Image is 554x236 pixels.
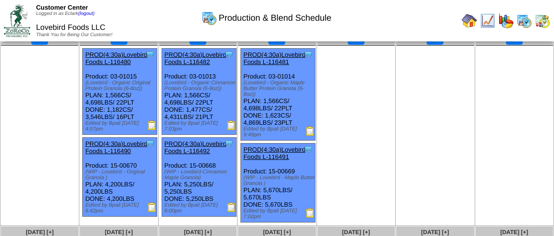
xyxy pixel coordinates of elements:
[162,138,236,217] div: Product: 15-00668 PLAN: 5,250LBS / 5,250LBS DONE: 5,250LBS
[85,140,147,155] a: PROD(4:30a)Lovebird Foods L-116490
[243,51,305,66] a: PROD(4:30a)Lovebird Foods L-116481
[243,146,305,160] a: PROD(4:30a)Lovebird Foods L-116491
[85,202,157,214] div: Edited by Bpali [DATE] 6:42pm
[498,13,514,28] img: graph.gif
[164,202,236,214] div: Edited by Bpali [DATE] 8:00pm
[243,126,315,138] div: Edited by Bpali [DATE] 9:49pm
[263,229,291,236] a: [DATE] [+]
[164,169,236,181] div: (WIP - Lovebird-Cinnamon Maple Granola)
[164,120,236,132] div: Edited by Bpali [DATE] 7:03pm
[243,208,315,220] div: Edited by Bpali [DATE] 7:02pm
[241,49,315,141] div: Product: 03-01014 PLAN: 1,566CS / 4,698LBS / 22PLT DONE: 1,623CS / 4,869LBS / 23PLT
[535,13,550,28] img: calendarinout.gif
[305,126,315,136] img: Production Report
[164,140,227,155] a: PROD(4:30a)Lovebird Foods L-116492
[224,50,234,59] img: Tooltip
[480,13,495,28] img: line_graph.gif
[145,139,155,148] img: Tooltip
[342,229,370,236] a: [DATE] [+]
[227,120,236,130] img: Production Report
[227,202,236,212] img: Production Report
[78,11,95,16] a: (logout)
[162,49,236,135] div: Product: 03-01013 PLAN: 1,566CS / 4,698LBS / 22PLT DONE: 1,477CS / 4,431LBS / 21PLT
[85,120,157,132] div: Edited by Bpali [DATE] 4:07pm
[36,24,105,32] span: Lovebird Foods LLC
[305,208,315,218] img: Production Report
[105,229,133,236] a: [DATE] [+]
[83,138,157,217] div: Product: 15-00670 PLAN: 4,200LBS / 4,200LBS DONE: 4,200LBS
[36,11,95,16] span: Logged in as Eclark
[303,144,313,154] img: Tooltip
[224,139,234,148] img: Tooltip
[85,169,157,181] div: (WIP - Lovebird - Original Granola )
[164,80,236,92] div: (Lovebird - Organic Cinnamon Protein Granola (6-8oz))
[184,229,212,236] a: [DATE] [+]
[500,229,528,236] a: [DATE] [+]
[26,229,54,236] a: [DATE] [+]
[421,229,449,236] a: [DATE] [+]
[243,80,315,97] div: (Lovebird - Organic Maple Butter Protein Granola (6-8oz))
[462,13,477,28] img: home.gif
[85,51,147,66] a: PROD(4:30a)Lovebird Foods L-116480
[145,50,155,59] img: Tooltip
[164,51,227,66] a: PROD(4:30a)Lovebird Foods L-116482
[147,202,157,212] img: Production Report
[147,120,157,130] img: Production Report
[85,80,157,92] div: (Lovebird - Organic Original Protein Granola (6-8oz))
[83,49,157,135] div: Product: 03-01015 PLAN: 1,566CS / 4,698LBS / 22PLT DONE: 1,182CS / 3,546LBS / 16PLT
[36,4,88,11] span: Customer Center
[219,13,331,23] span: Production & Blend Schedule
[516,13,532,28] img: calendarprod.gif
[243,175,315,186] div: (WIP - Lovebird - Maple Butter Granola )
[241,144,315,223] div: Product: 15-00669 PLAN: 5,670LBS / 5,670LBS DONE: 5,670LBS
[303,50,313,59] img: Tooltip
[201,10,217,26] img: calendarprod.gif
[4,4,30,37] img: ZoRoCo_Logo(Green%26Foil)%20jpg.webp
[36,32,113,38] span: Thank You for Being Our Customer!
